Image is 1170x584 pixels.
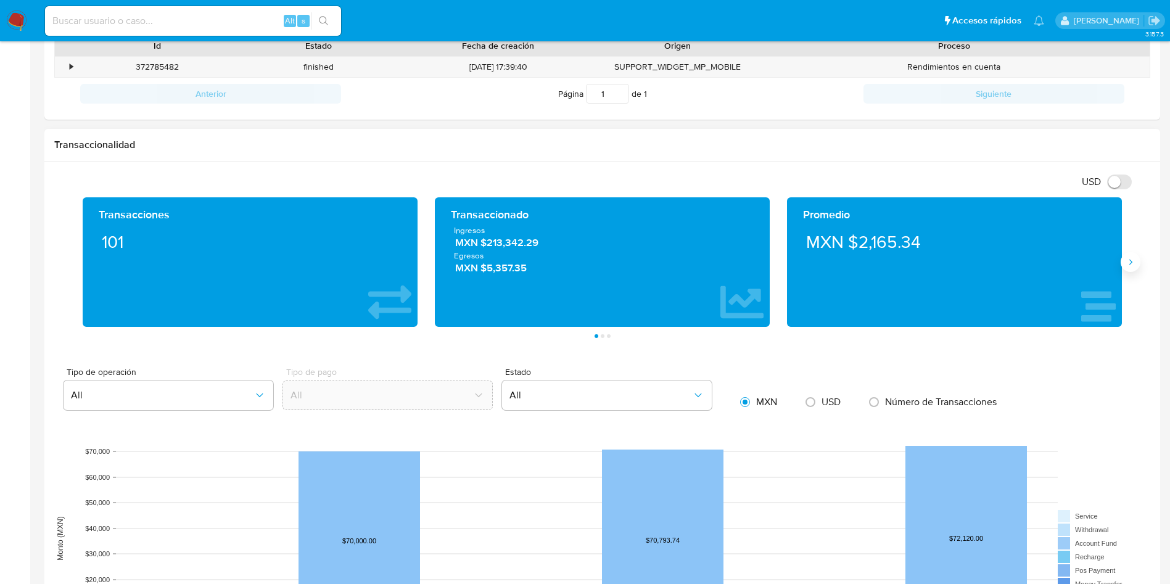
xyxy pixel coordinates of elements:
span: 1 [644,88,647,100]
div: Fecha de creación [408,39,588,52]
a: Salir [1148,14,1161,27]
div: Rendimientos en cuenta [759,57,1150,77]
div: Proceso [767,39,1141,52]
span: s [302,15,305,27]
span: 3.157.3 [1145,29,1164,39]
span: Página de [558,84,647,104]
button: Anterior [80,84,341,104]
div: SUPPORT_WIDGET_MP_MOBILE [597,57,759,77]
div: [DATE] 17:39:40 [400,57,597,77]
div: Origen [606,39,750,52]
input: Buscar usuario o caso... [45,13,341,29]
div: finished [238,57,400,77]
a: Notificaciones [1034,15,1044,26]
button: search-icon [311,12,336,30]
span: Accesos rápidos [952,14,1021,27]
span: Alt [285,15,295,27]
div: Id [85,39,229,52]
h1: Transaccionalidad [54,139,1150,151]
div: Estado [247,39,391,52]
div: 372785482 [76,57,238,77]
button: Siguiente [863,84,1124,104]
p: ivonne.perezonofre@mercadolibre.com.mx [1074,15,1143,27]
div: • [70,61,73,73]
